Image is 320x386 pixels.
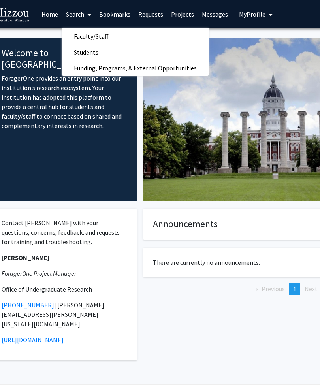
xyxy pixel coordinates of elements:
span: Previous [262,285,285,293]
a: Home [38,0,62,28]
a: Funding, Programs, & External Opportunities [62,62,209,74]
a: Projects [167,0,198,28]
a: Messages [198,0,232,28]
h4: Welcome to [GEOGRAPHIC_DATA] [2,47,128,70]
a: Faculty/Staff [62,30,209,42]
span: Next [305,285,318,293]
a: Requests [134,0,167,28]
span: 1 [293,285,296,293]
em: ForagerOne Project Manager [2,269,76,277]
a: Search [62,0,95,28]
span: Students [62,44,110,60]
a: Students [62,46,209,58]
span: My Profile [239,10,265,18]
a: [URL][DOMAIN_NAME] [2,336,64,344]
span: Funding, Programs, & External Opportunities [62,60,209,76]
p: ForagerOne provides an entry point into our institution’s research ecosystem. Your institution ha... [2,73,128,130]
p: Office of Undergraduate Research [2,284,128,294]
span: Faculty/Staff [62,28,120,44]
iframe: Chat [6,350,34,380]
strong: [PERSON_NAME] [2,254,49,262]
p: Contact [PERSON_NAME] with your questions, concerns, feedback, and requests for training and trou... [2,218,128,247]
a: [PHONE_NUMBER] [2,301,54,309]
p: | [PERSON_NAME][EMAIL_ADDRESS][PERSON_NAME][US_STATE][DOMAIN_NAME] [2,300,128,329]
a: Bookmarks [95,0,134,28]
